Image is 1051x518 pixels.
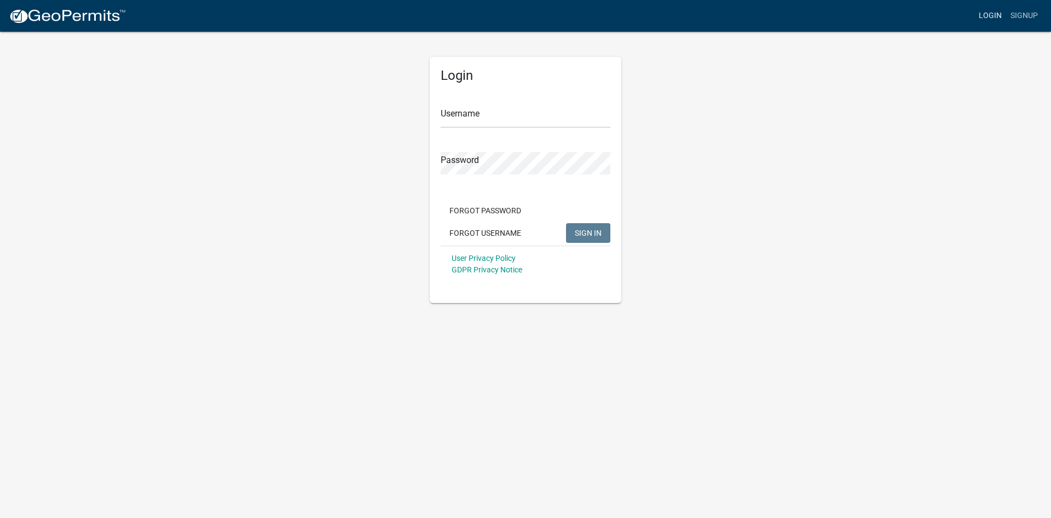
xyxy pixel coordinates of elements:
a: User Privacy Policy [452,254,516,263]
button: Forgot Password [441,201,530,220]
button: Forgot Username [441,223,530,243]
a: Signup [1006,5,1042,26]
h5: Login [441,68,610,84]
button: SIGN IN [566,223,610,243]
span: SIGN IN [575,228,602,237]
a: GDPR Privacy Notice [452,265,522,274]
a: Login [974,5,1006,26]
